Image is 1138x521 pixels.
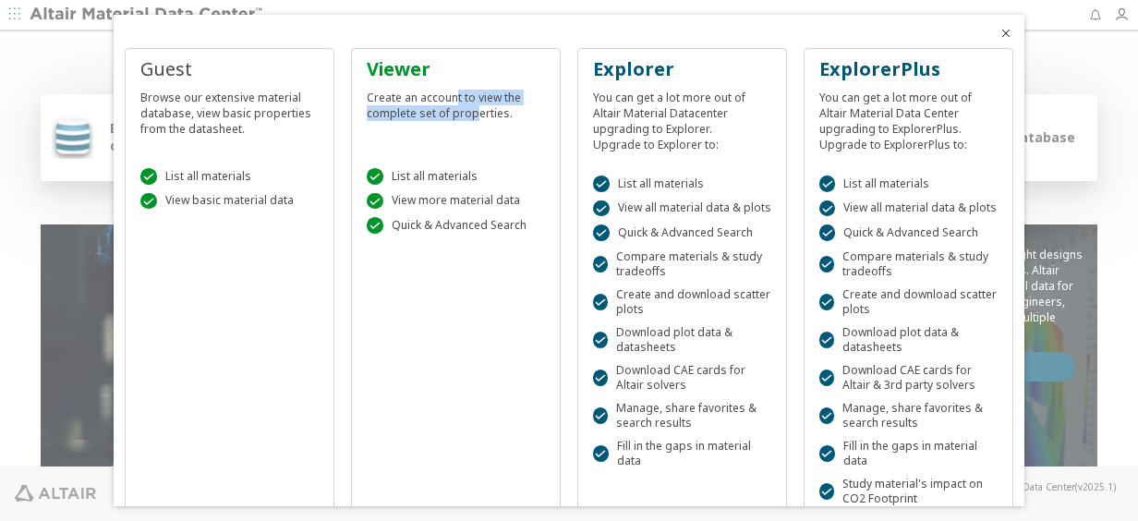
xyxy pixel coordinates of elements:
div:  [819,445,835,462]
button: Close [999,26,1013,41]
div:  [593,256,608,273]
div:  [819,407,834,424]
div:  [593,370,608,386]
div: List all materials [593,176,771,192]
div:  [593,176,610,192]
div: View more material data [367,193,545,210]
div:  [819,370,834,386]
div: Study material's impact on CO2 Footprint [819,477,998,506]
div: View all material data & plots [819,200,998,217]
div:  [593,332,608,348]
div: Download plot data & datasheets [819,325,998,355]
div: You can get a lot more out of Altair Material Datacenter upgrading to Explorer. Upgrade to Explor... [593,82,771,152]
div:  [819,200,836,217]
div: Download plot data & datasheets [593,325,771,355]
div: Viewer [367,56,545,82]
div:  [367,193,383,210]
div: Download CAE cards for Altair solvers [593,363,771,393]
div: ExplorerPlus [819,56,998,82]
div: Guest [140,56,319,82]
div:  [819,332,834,348]
div:  [140,168,157,185]
div: Quick & Advanced Search [367,217,545,234]
div: Manage, share favorites & search results [593,401,771,430]
div:  [140,193,157,210]
div: Quick & Advanced Search [819,224,998,241]
div: You can get a lot more out of Altair Material Data Center upgrading to ExplorerPlus. Upgrade to E... [819,82,998,152]
div: Manage, share favorites & search results [819,401,998,430]
div: Browse our extensive material database, view basic properties from the datasheet. [140,82,319,137]
div: Create and download scatter plots [593,287,771,317]
div: Quick & Advanced Search [593,224,771,241]
div: Create and download scatter plots [819,287,998,317]
div:  [593,224,610,241]
div:  [819,224,836,241]
div: List all materials [819,176,998,192]
div: List all materials [140,168,319,185]
div: View basic material data [140,193,319,210]
div: Create an account to view the complete set of properties. [367,82,545,121]
div:  [819,256,834,273]
div: List all materials [367,168,545,185]
div: Fill in the gaps in material data [593,439,771,468]
div: Download CAE cards for Altair & 3rd party solvers [819,363,998,393]
div: Compare materials & study tradeoffs [593,249,771,279]
div: View all material data & plots [593,200,771,217]
div:  [593,445,609,462]
div: Fill in the gaps in material data [819,439,998,468]
div: Explorer [593,56,771,82]
div:  [819,176,836,192]
div:  [593,200,610,217]
div: Compare materials & study tradeoffs [819,249,998,279]
div:  [819,294,834,310]
div:  [819,483,834,500]
div:  [593,407,608,424]
div:  [367,217,383,234]
div:  [593,294,608,310]
div:  [367,168,383,185]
